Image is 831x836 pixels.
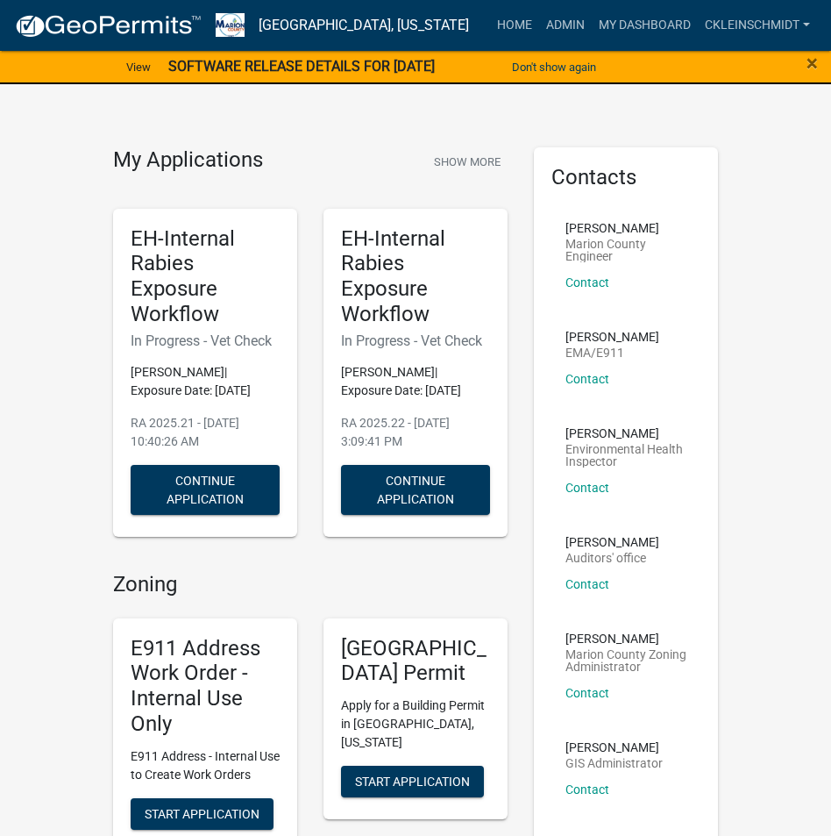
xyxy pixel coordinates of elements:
[341,332,490,349] h6: In Progress - Vet Check
[113,572,508,597] h4: Zoning
[341,697,490,752] p: Apply for a Building Permit in [GEOGRAPHIC_DATA], [US_STATE]
[565,443,686,468] p: Environmental Health Inspector
[565,238,686,262] p: Marion County Engineer
[565,552,659,564] p: Auditors' office
[565,757,663,769] p: GIS Administrator
[565,648,686,673] p: Marion County Zoning Administrator
[505,53,603,82] button: Don't show again
[565,275,609,289] a: Contact
[490,9,539,42] a: Home
[565,741,663,754] p: [PERSON_NAME]
[565,632,686,645] p: [PERSON_NAME]
[341,636,490,687] h5: [GEOGRAPHIC_DATA] Permit
[551,165,700,190] h5: Contacts
[565,222,686,234] p: [PERSON_NAME]
[259,11,469,40] a: [GEOGRAPHIC_DATA], [US_STATE]
[806,51,818,75] span: ×
[565,782,609,797] a: Contact
[565,427,686,439] p: [PERSON_NAME]
[131,226,280,327] h5: EH-Internal Rabies Exposure Workflow
[131,332,280,349] h6: In Progress - Vet Check
[131,636,280,737] h5: E911 Address Work Order - Internal Use Only
[131,363,280,400] p: [PERSON_NAME]| Exposure Date: [DATE]
[592,9,698,42] a: My Dashboard
[341,226,490,327] h5: EH-Internal Rabies Exposure Workflow
[565,481,609,495] a: Contact
[806,53,818,74] button: Close
[216,13,245,37] img: Marion County, Iowa
[131,798,273,830] button: Start Application
[341,465,490,515] button: Continue Application
[341,766,484,797] button: Start Application
[565,686,609,700] a: Contact
[539,9,592,42] a: Admin
[131,414,280,451] p: RA 2025.21 - [DATE] 10:40:26 AM
[427,147,508,176] button: Show More
[355,775,470,789] span: Start Application
[119,53,158,82] a: View
[565,372,609,386] a: Contact
[131,465,280,515] button: Continue Application
[565,347,659,359] p: EMA/E911
[565,536,659,548] p: [PERSON_NAME]
[131,747,280,784] p: E911 Address - Internal Use to Create Work Orders
[565,577,609,591] a: Contact
[341,414,490,451] p: RA 2025.22 - [DATE] 3:09:41 PM
[565,331,659,343] p: [PERSON_NAME]
[145,806,259,820] span: Start Application
[113,147,263,174] h4: My Applications
[698,9,817,42] a: ckleinschmidt
[168,58,435,75] strong: SOFTWARE RELEASE DETAILS FOR [DATE]
[341,363,490,400] p: [PERSON_NAME]| Exposure Date: [DATE]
